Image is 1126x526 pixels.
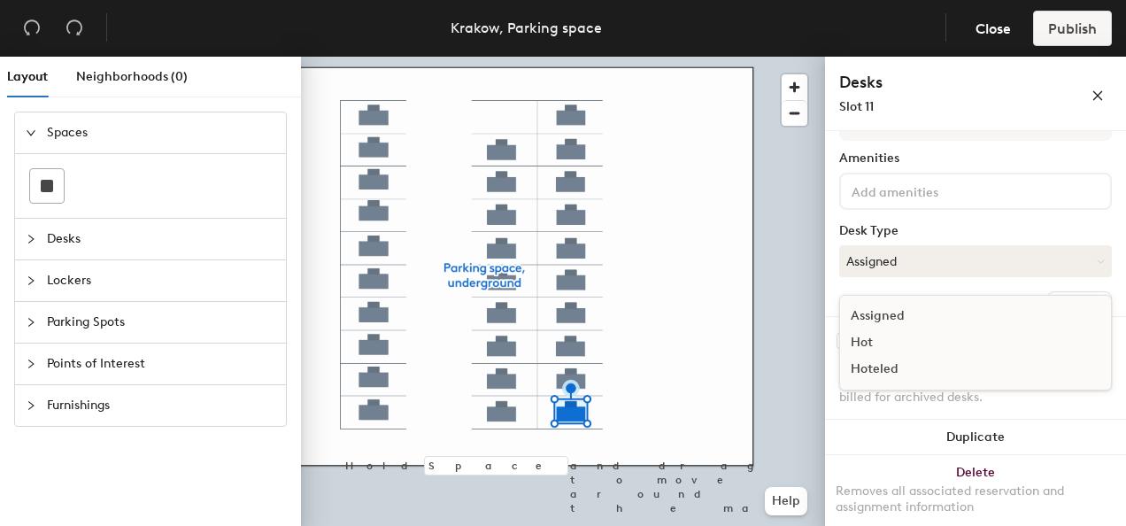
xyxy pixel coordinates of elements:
[26,317,36,328] span: collapsed
[26,400,36,411] span: collapsed
[26,359,36,369] span: collapsed
[23,19,41,36] span: undo
[839,99,874,114] span: Slot 11
[451,17,602,39] div: Krakow, Parking space
[47,112,275,153] span: Spaces
[960,11,1026,46] button: Close
[1033,11,1112,46] button: Publish
[1091,89,1104,102] span: close
[57,11,92,46] button: Redo (⌘ + ⇧ + Z)
[26,128,36,138] span: expanded
[47,385,275,426] span: Furnishings
[7,69,48,84] span: Layout
[26,275,36,286] span: collapsed
[839,71,1034,94] h4: Desks
[47,219,275,259] span: Desks
[47,302,275,343] span: Parking Spots
[839,224,1112,238] div: Desk Type
[47,344,275,384] span: Points of Interest
[840,303,1017,329] div: Assigned
[839,245,1112,277] button: Assigned
[26,234,36,244] span: collapsed
[1047,291,1112,321] button: Ungroup
[976,20,1011,37] span: Close
[839,151,1112,166] div: Amenities
[840,329,1017,356] div: Hot
[848,180,1007,201] input: Add amenities
[765,487,807,515] button: Help
[836,483,1115,515] div: Removes all associated reservation and assignment information
[14,11,50,46] button: Undo (⌘ + Z)
[47,260,275,301] span: Lockers
[76,69,188,84] span: Neighborhoods (0)
[825,420,1126,455] button: Duplicate
[840,356,1017,383] div: Hoteled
